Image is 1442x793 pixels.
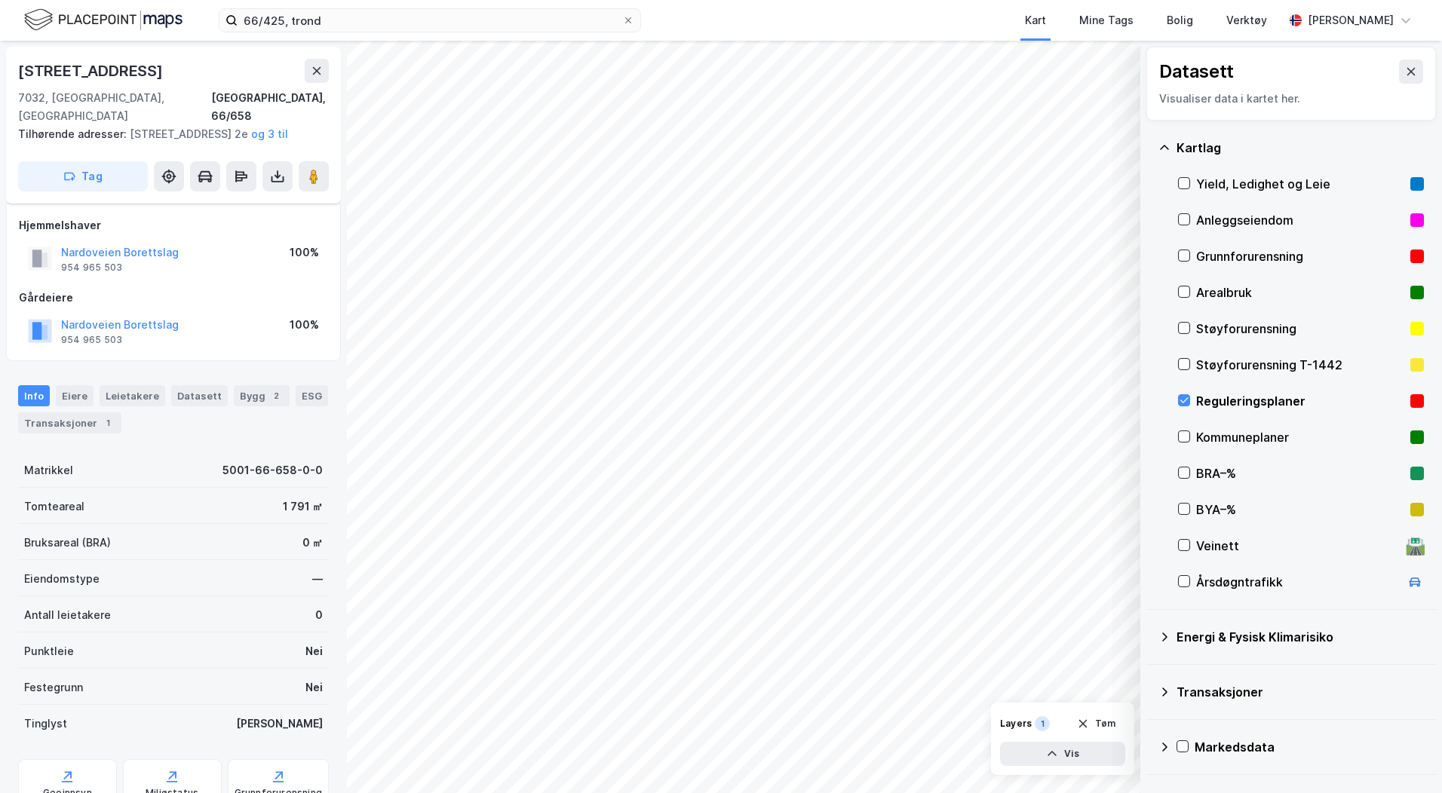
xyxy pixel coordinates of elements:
[18,127,130,140] span: Tilhørende adresser:
[1196,247,1404,265] div: Grunnforurensning
[1177,683,1424,701] div: Transaksjoner
[24,7,183,33] img: logo.f888ab2527a4732fd821a326f86c7f29.svg
[234,385,290,406] div: Bygg
[1079,11,1134,29] div: Mine Tags
[1000,718,1032,730] div: Layers
[305,642,323,660] div: Nei
[302,534,323,552] div: 0 ㎡
[24,606,111,624] div: Antall leietakere
[24,570,100,588] div: Eiendomstype
[1367,721,1442,793] div: Kontrollprogram for chat
[1177,139,1424,157] div: Kartlag
[312,570,323,588] div: —
[1025,11,1046,29] div: Kart
[1000,742,1125,766] button: Vis
[1308,11,1394,29] div: [PERSON_NAME]
[1196,356,1404,374] div: Støyforurensning T-1442
[1196,320,1404,338] div: Støyforurensning
[1405,536,1425,556] div: 🛣️
[1159,60,1234,84] div: Datasett
[1196,211,1404,229] div: Anleggseiendom
[1196,175,1404,193] div: Yield, Ledighet og Leie
[19,216,328,234] div: Hjemmelshaver
[1367,721,1442,793] iframe: Chat Widget
[24,461,73,479] div: Matrikkel
[18,125,317,143] div: [STREET_ADDRESS] 2e
[1226,11,1267,29] div: Verktøy
[1196,428,1404,446] div: Kommuneplaner
[222,461,323,479] div: 5001-66-658-0-0
[24,678,83,697] div: Festegrunn
[24,498,84,516] div: Tomteareal
[1195,738,1424,756] div: Markedsdata
[236,715,323,733] div: [PERSON_NAME]
[1196,501,1404,519] div: BYA–%
[290,243,319,262] div: 100%
[1196,392,1404,410] div: Reguleringsplaner
[305,678,323,697] div: Nei
[100,385,165,406] div: Leietakere
[18,89,211,125] div: 7032, [GEOGRAPHIC_DATA], [GEOGRAPHIC_DATA]
[171,385,228,406] div: Datasett
[18,161,148,191] button: Tag
[1159,90,1423,108] div: Visualiser data i kartet her.
[24,715,67,733] div: Tinglyst
[1196,464,1404,482] div: BRA–%
[1067,712,1125,736] button: Tøm
[100,415,115,430] div: 1
[1177,628,1424,646] div: Energi & Fysisk Klimarisiko
[283,498,323,516] div: 1 791 ㎡
[238,9,622,32] input: Søk på adresse, matrikkel, gårdeiere, leietakere eller personer
[61,262,122,274] div: 954 965 503
[18,385,50,406] div: Info
[315,606,323,624] div: 0
[61,334,122,346] div: 954 965 503
[290,316,319,334] div: 100%
[18,59,166,83] div: [STREET_ADDRESS]
[268,388,284,403] div: 2
[1035,716,1050,731] div: 1
[19,289,328,307] div: Gårdeiere
[1196,573,1400,591] div: Årsdøgntrafikk
[56,385,94,406] div: Eiere
[296,385,328,406] div: ESG
[24,642,74,660] div: Punktleie
[1167,11,1193,29] div: Bolig
[1196,537,1400,555] div: Veinett
[211,89,329,125] div: [GEOGRAPHIC_DATA], 66/658
[18,412,121,433] div: Transaksjoner
[1196,283,1404,302] div: Arealbruk
[24,534,111,552] div: Bruksareal (BRA)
